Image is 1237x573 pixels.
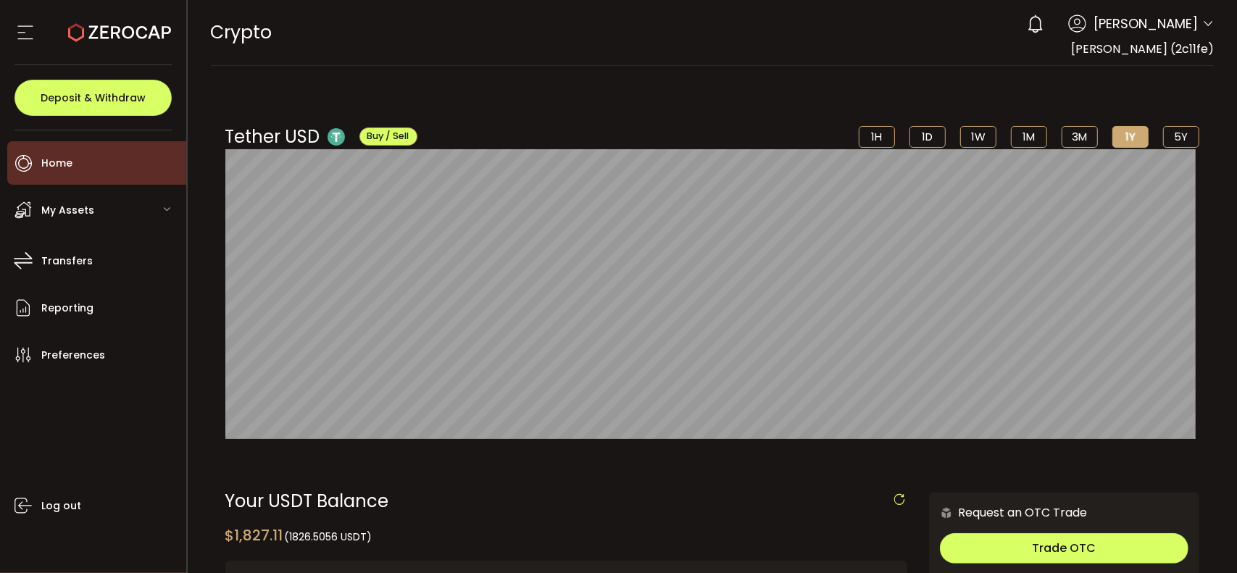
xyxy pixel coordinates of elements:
li: 1Y [1112,126,1149,148]
span: [PERSON_NAME] (2c11fe) [1071,41,1214,57]
img: 6nGpN7MZ9FLuBP83NiajKbTRY4UzlzQtBKtCrLLspmCkSvCZHBKvY3NxgQaT5JnOQREvtQ257bXeeSTueZfAPizblJ+Fe8JwA... [940,506,953,519]
span: Log out [41,495,81,516]
span: Trade OTC [1032,540,1096,556]
span: Crypto [211,20,272,45]
li: 5Y [1163,126,1199,148]
span: [PERSON_NAME] [1094,14,1198,33]
div: Request an OTC Trade [929,503,1088,522]
button: Deposit & Withdraw [14,80,172,116]
li: 1H [859,126,895,148]
div: Tether USD [225,124,417,149]
button: Trade OTC [940,533,1188,564]
button: Buy / Sell [359,127,417,146]
div: Your USDT Balance [225,493,907,510]
span: Home [41,153,72,174]
li: 1D [909,126,946,148]
iframe: Chat Widget [1165,503,1237,573]
li: 3M [1062,126,1098,148]
span: (1826.5056 USDT) [285,530,372,544]
span: Buy / Sell [367,130,409,142]
span: Preferences [41,345,105,366]
span: Deposit & Withdraw [41,93,146,103]
div: $1,827.11 [225,524,372,546]
span: Reporting [41,298,93,319]
span: My Assets [41,200,94,221]
span: Transfers [41,251,93,272]
li: 1W [960,126,996,148]
li: 1M [1011,126,1047,148]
